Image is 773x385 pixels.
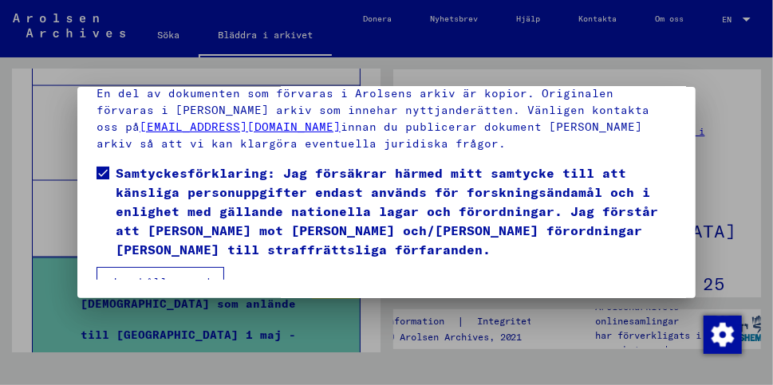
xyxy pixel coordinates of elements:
[97,120,642,151] font: innan du publicerar dokument [PERSON_NAME] arkiv så att vi kan klargöra eventuella juridiska frågor.
[704,316,742,354] img: Ändra samtycke
[116,165,658,257] font: Samtyckesförklaring: Jag försäkrar härmed mitt samtycke till att känsliga personuppgifter endast ...
[97,267,224,297] button: Jag håller med
[110,275,211,289] font: Jag håller med
[97,86,649,134] font: En del av dokumenten som förvaras i Arolsens arkiv är kopior. Originalen förvaras i [PERSON_NAME]...
[140,120,341,134] a: [EMAIL_ADDRESS][DOMAIN_NAME]
[703,315,741,353] div: Ändra samtycke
